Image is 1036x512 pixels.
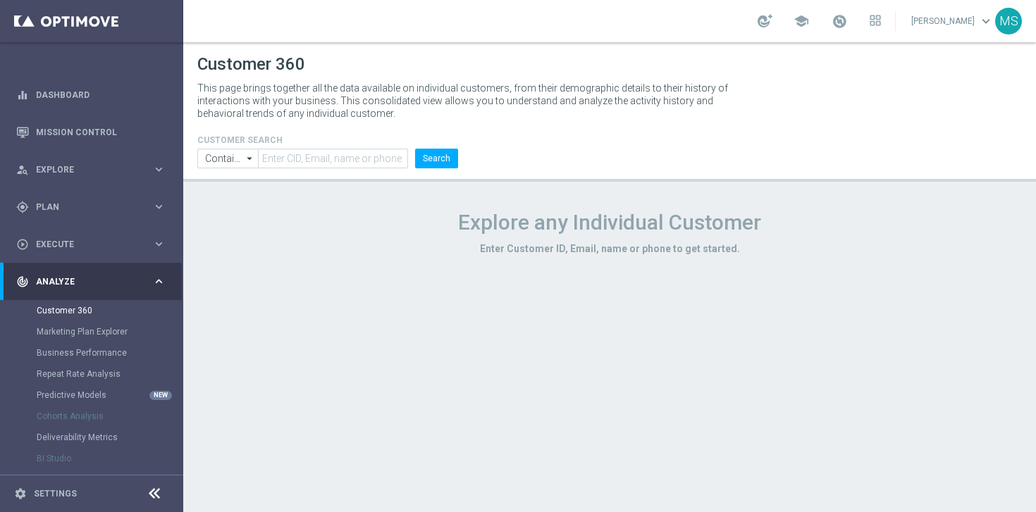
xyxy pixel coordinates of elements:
[910,11,995,32] a: [PERSON_NAME]keyboard_arrow_down
[37,448,182,469] div: BI Studio
[36,76,166,113] a: Dashboard
[16,201,152,213] div: Plan
[16,239,166,250] button: play_circle_outline Execute keyboard_arrow_right
[16,163,29,176] i: person_search
[37,385,182,406] div: Predictive Models
[197,242,1022,255] h3: Enter Customer ID, Email, name or phone to get started.
[197,210,1022,235] h1: Explore any Individual Customer
[37,321,182,342] div: Marketing Plan Explorer
[37,427,182,448] div: Deliverability Metrics
[16,201,29,213] i: gps_fixed
[37,342,182,363] div: Business Performance
[37,300,182,321] div: Customer 360
[16,127,166,138] button: Mission Control
[197,82,740,120] p: This page brings together all the data available on individual customers, from their demographic ...
[37,347,147,358] a: Business Performance
[16,201,166,213] button: gps_fixed Plan keyboard_arrow_right
[37,406,182,427] div: Cohorts Analysis
[995,8,1022,35] div: MS
[16,238,152,251] div: Execute
[34,489,77,498] a: Settings
[197,135,458,145] h4: CUSTOMER SEARCH
[16,163,152,176] div: Explore
[16,113,166,151] div: Mission Control
[16,238,29,251] i: play_circle_outline
[243,149,257,168] i: arrow_drop_down
[37,432,147,443] a: Deliverability Metrics
[197,54,1022,75] h1: Customer 360
[16,164,166,175] button: person_search Explore keyboard_arrow_right
[197,149,258,168] input: Contains
[36,277,152,286] span: Analyze
[16,275,152,288] div: Analyze
[415,149,458,168] button: Search
[14,487,27,500] i: settings
[152,200,166,213] i: keyboard_arrow_right
[36,166,152,174] span: Explore
[16,276,166,287] button: track_changes Analyze keyboard_arrow_right
[16,76,166,113] div: Dashboard
[37,389,147,401] a: Predictive Models
[37,326,147,337] a: Marketing Plan Explorer
[149,391,172,400] div: NEW
[36,203,152,211] span: Plan
[37,305,147,316] a: Customer 360
[258,149,408,168] input: Enter CID, Email, name or phone
[36,240,152,249] span: Execute
[978,13,994,29] span: keyboard_arrow_down
[16,89,166,101] button: equalizer Dashboard
[152,163,166,176] i: keyboard_arrow_right
[37,368,147,380] a: Repeat Rate Analysis
[152,275,166,288] i: keyboard_arrow_right
[36,113,166,151] a: Mission Control
[37,363,182,385] div: Repeat Rate Analysis
[16,275,29,288] i: track_changes
[16,89,29,101] i: equalizer
[152,237,166,251] i: keyboard_arrow_right
[794,13,809,29] span: school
